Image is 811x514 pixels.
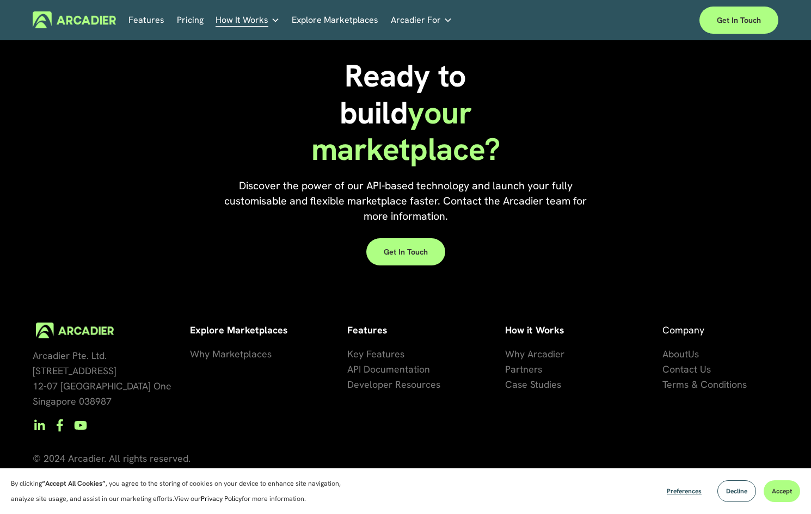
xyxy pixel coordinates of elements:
[347,362,430,377] a: API Documentation
[662,348,688,360] span: About
[42,479,106,488] strong: “Accept All Cookies”
[190,324,287,336] strong: Explore Marketplaces
[505,377,518,392] a: Ca
[505,324,564,336] strong: How it Works
[74,419,87,432] a: YouTube
[757,462,811,514] iframe: Chat Widget
[128,11,164,28] a: Features
[347,377,440,392] a: Developer Resources
[505,348,564,360] span: Why Arcadier
[518,377,561,392] a: se Studies
[511,362,542,377] a: artners
[726,487,747,496] span: Decline
[717,480,756,502] button: Decline
[190,346,272,362] a: Why Marketplaces
[662,377,747,392] a: Terms & Conditions
[667,487,702,496] span: Preferences
[201,494,242,503] a: Privacy Policy
[292,11,378,28] a: Explore Marketplaces
[688,348,699,360] span: Us
[662,346,688,362] a: About
[347,363,430,375] span: API Documentation
[505,378,518,391] span: Ca
[391,13,441,28] span: Arcadier For
[190,348,272,360] span: Why Marketplaces
[33,419,46,432] a: LinkedIn
[216,13,268,28] span: How It Works
[347,346,404,362] a: Key Features
[347,348,404,360] span: Key Features
[340,55,474,132] span: Ready to build
[33,452,191,465] span: © 2024 Arcadier. All rights reserved.
[391,11,452,28] a: folder dropdown
[33,349,171,407] span: Arcadier Pte. Ltd. [STREET_ADDRESS] 12-07 [GEOGRAPHIC_DATA] One Singapore 038987
[662,378,747,391] span: Terms & Conditions
[518,378,561,391] span: se Studies
[281,58,530,168] h1: your marketplace?
[505,346,564,362] a: Why Arcadier
[511,363,542,375] span: artners
[216,11,280,28] a: folder dropdown
[366,238,445,265] a: Get in touch
[347,378,440,391] span: Developer Resources
[662,363,711,375] span: Contact Us
[659,480,710,502] button: Preferences
[662,324,704,336] span: Company
[224,178,589,223] span: Discover the power of our API-based technology and launch your fully customisable and flexible ma...
[699,7,778,34] a: Get in touch
[53,419,66,432] a: Facebook
[505,363,511,375] span: P
[177,11,204,28] a: Pricing
[33,11,116,28] img: Arcadier
[505,362,511,377] a: P
[347,324,387,336] strong: Features
[11,476,365,506] p: By clicking , you agree to the storing of cookies on your device to enhance site navigation, anal...
[662,362,711,377] a: Contact Us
